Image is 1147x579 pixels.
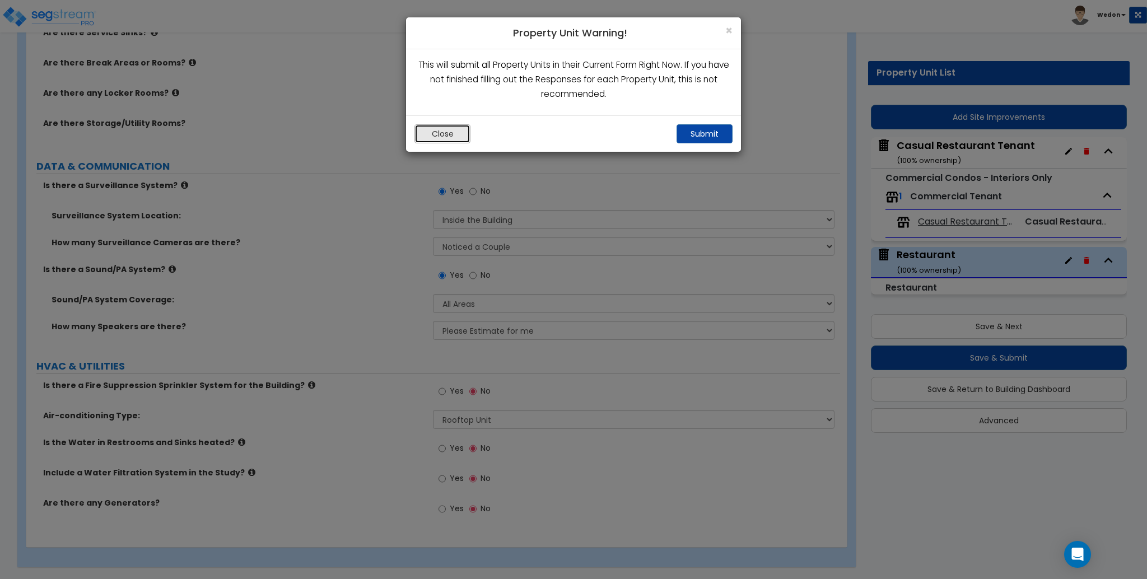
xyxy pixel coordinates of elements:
button: Close [414,124,470,143]
span: × [725,22,733,39]
p: This will submit all Property Units in their Current Form Right Now. If you have not finished fil... [414,58,733,102]
button: Close [725,25,733,36]
div: Open Intercom Messenger [1064,541,1091,568]
button: Submit [677,124,733,143]
h4: Property Unit Warning! [414,26,733,40]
